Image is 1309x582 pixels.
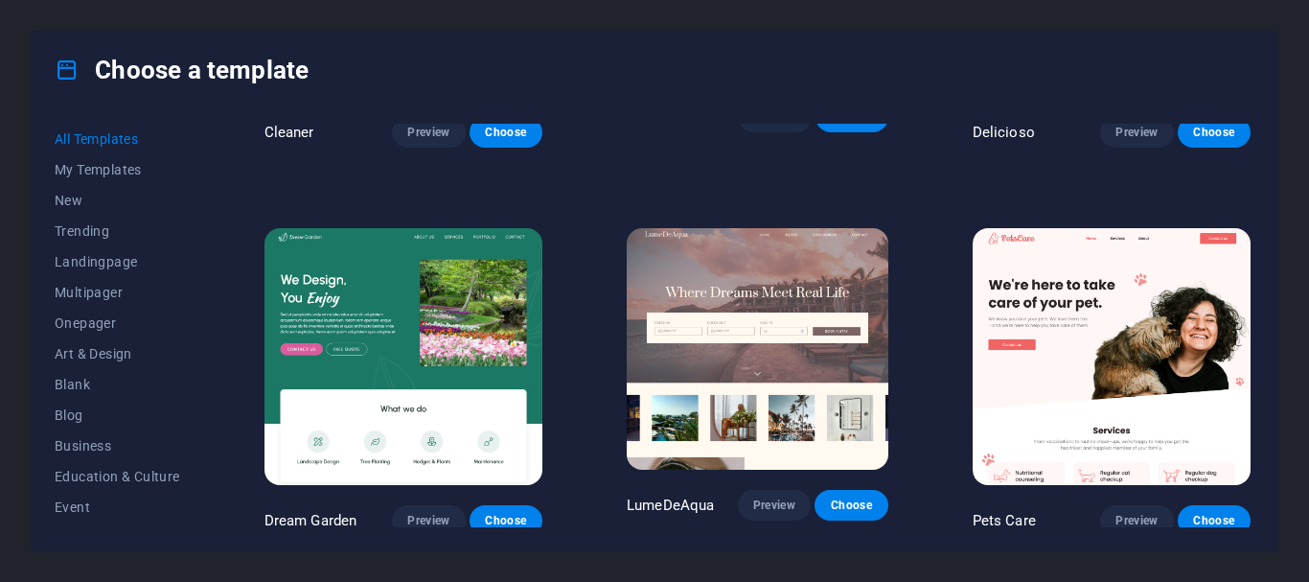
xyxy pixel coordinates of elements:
[55,193,180,208] span: New
[392,505,465,536] button: Preview
[407,513,449,528] span: Preview
[392,117,465,148] button: Preview
[55,431,180,461] button: Business
[815,490,887,521] button: Choose
[1178,505,1251,536] button: Choose
[1193,125,1235,140] span: Choose
[485,513,527,528] span: Choose
[55,277,180,308] button: Multipager
[485,125,527,140] span: Choose
[55,315,180,331] span: Onepager
[55,469,180,484] span: Education & Culture
[55,154,180,185] button: My Templates
[1100,505,1173,536] button: Preview
[55,131,180,147] span: All Templates
[55,223,180,239] span: Trending
[1178,117,1251,148] button: Choose
[470,505,542,536] button: Choose
[55,523,180,553] button: Gastronomy
[738,490,811,521] button: Preview
[55,55,309,85] h4: Choose a template
[55,461,180,492] button: Education & Culture
[55,377,180,392] span: Blank
[55,400,180,431] button: Blog
[55,185,180,216] button: New
[55,492,180,523] button: Event
[55,407,180,423] span: Blog
[407,125,449,140] span: Preview
[55,285,180,300] span: Multipager
[55,308,180,338] button: Onepager
[55,438,180,454] span: Business
[55,500,180,515] span: Event
[973,123,1035,142] p: Delicioso
[55,338,180,369] button: Art & Design
[1115,125,1158,140] span: Preview
[830,498,872,513] span: Choose
[753,498,795,513] span: Preview
[55,254,180,269] span: Landingpage
[55,216,180,246] button: Trending
[973,228,1251,485] img: Pets Care
[1193,513,1235,528] span: Choose
[264,228,542,485] img: Dream Garden
[1115,513,1158,528] span: Preview
[264,511,357,530] p: Dream Garden
[627,496,714,515] p: LumeDeAqua
[973,511,1036,530] p: Pets Care
[264,123,314,142] p: Cleaner
[55,346,180,361] span: Art & Design
[55,162,180,177] span: My Templates
[55,369,180,400] button: Blank
[470,117,542,148] button: Choose
[55,124,180,154] button: All Templates
[627,228,888,469] img: LumeDeAqua
[1100,117,1173,148] button: Preview
[55,246,180,277] button: Landingpage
